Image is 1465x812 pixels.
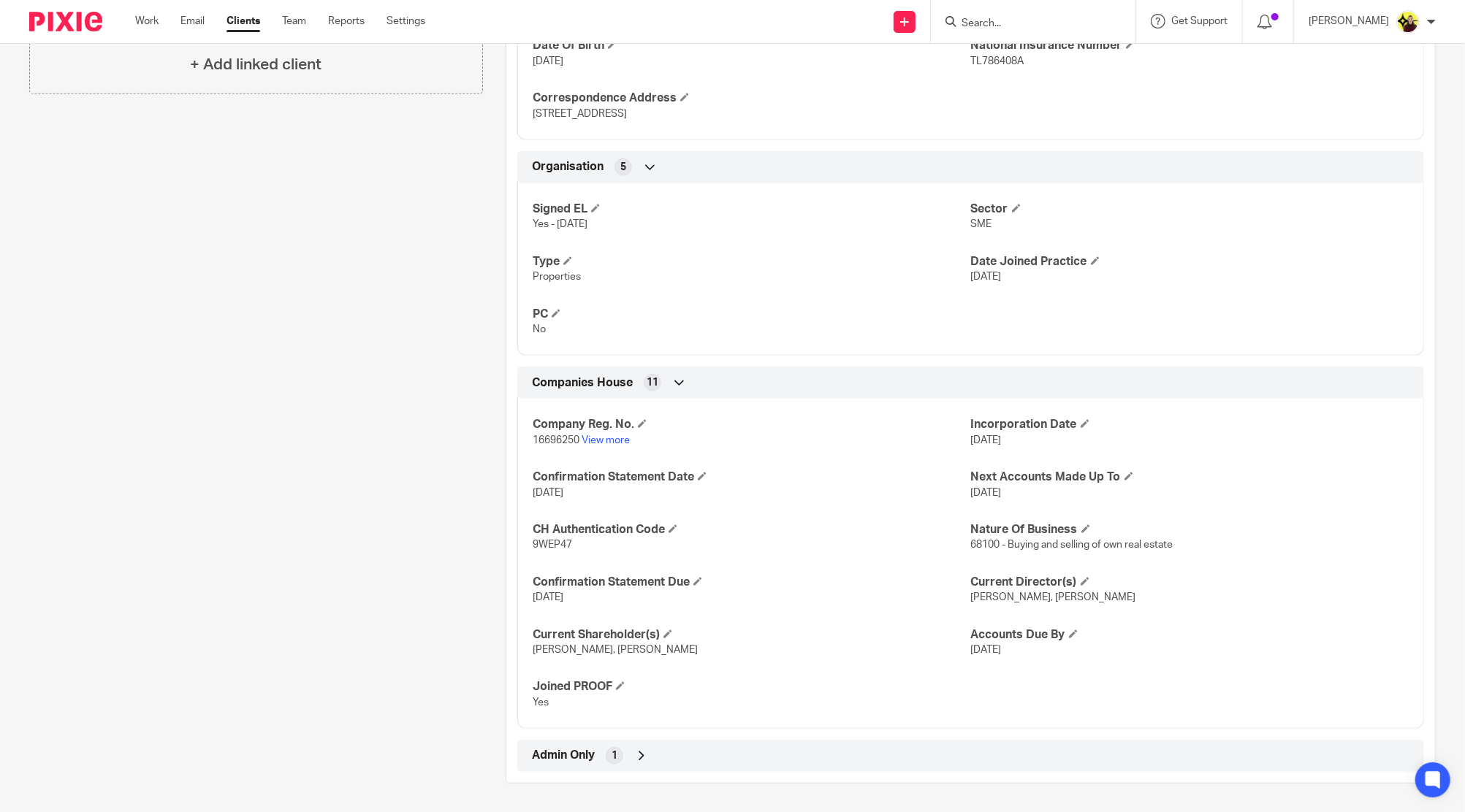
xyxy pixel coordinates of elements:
[971,435,1002,445] span: [DATE]
[533,254,970,269] h4: Type
[533,679,970,694] h4: Joined PROOF
[533,91,970,106] h4: Correspondence Address
[533,307,970,322] h4: PC
[533,56,563,66] span: [DATE]
[282,14,306,28] a: Team
[533,697,549,708] span: Yes
[532,748,595,763] span: Admin Only
[328,14,365,28] a: Reports
[1396,10,1420,34] img: Megan-Starbridge.jpg
[971,488,1002,498] span: [DATE]
[971,592,1136,602] span: [PERSON_NAME], [PERSON_NAME]
[971,522,1409,537] h4: Nature Of Business
[533,324,546,334] span: No
[971,417,1409,432] h4: Incorporation Date
[533,202,970,217] h4: Signed EL
[971,575,1409,590] h4: Current Director(s)
[135,14,159,28] a: Work
[971,202,1409,217] h4: Sector
[533,592,563,602] span: [DATE]
[971,38,1409,53] h4: National Insurance Number
[533,219,587,229] span: Yes - [DATE]
[971,645,1002,655] span: [DATE]
[532,375,633,391] span: Companies House
[227,14,260,28] a: Clients
[533,435,579,445] span: 16696250
[647,375,658,390] span: 11
[971,470,1409,485] h4: Next Accounts Made Up To
[582,435,630,445] a: View more
[620,160,626,175] span: 5
[533,470,970,485] h4: Confirmation Statement Date
[533,645,698,655] span: [PERSON_NAME], [PERSON_NAME]
[533,488,563,498] span: [DATE]
[29,12,102,31] img: Pixie
[1171,16,1228,26] span: Get Support
[532,159,604,175] span: Organisation
[971,219,992,229] span: SME
[533,540,572,550] span: 9WEP47
[533,38,970,53] h4: Date Of Birth
[612,748,617,763] span: 1
[971,56,1024,66] span: TL786408A
[971,254,1409,269] h4: Date Joined Practice
[533,417,970,432] h4: Company Reg. No.
[533,575,970,590] h4: Confirmation Statement Due
[533,522,970,537] h4: CH Authentication Code
[971,627,1409,643] h4: Accounts Due By
[971,540,1173,550] span: 68100 - Buying and selling of own real estate
[190,53,321,76] h4: + Add linked client
[533,272,581,282] span: Properties
[180,14,205,28] a: Email
[971,272,1002,282] span: [DATE]
[533,627,970,643] h4: Current Shareholder(s)
[533,109,627,119] span: [STREET_ADDRESS]
[1309,14,1389,28] p: [PERSON_NAME]
[387,14,425,28] a: Settings
[960,18,1092,31] input: Search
